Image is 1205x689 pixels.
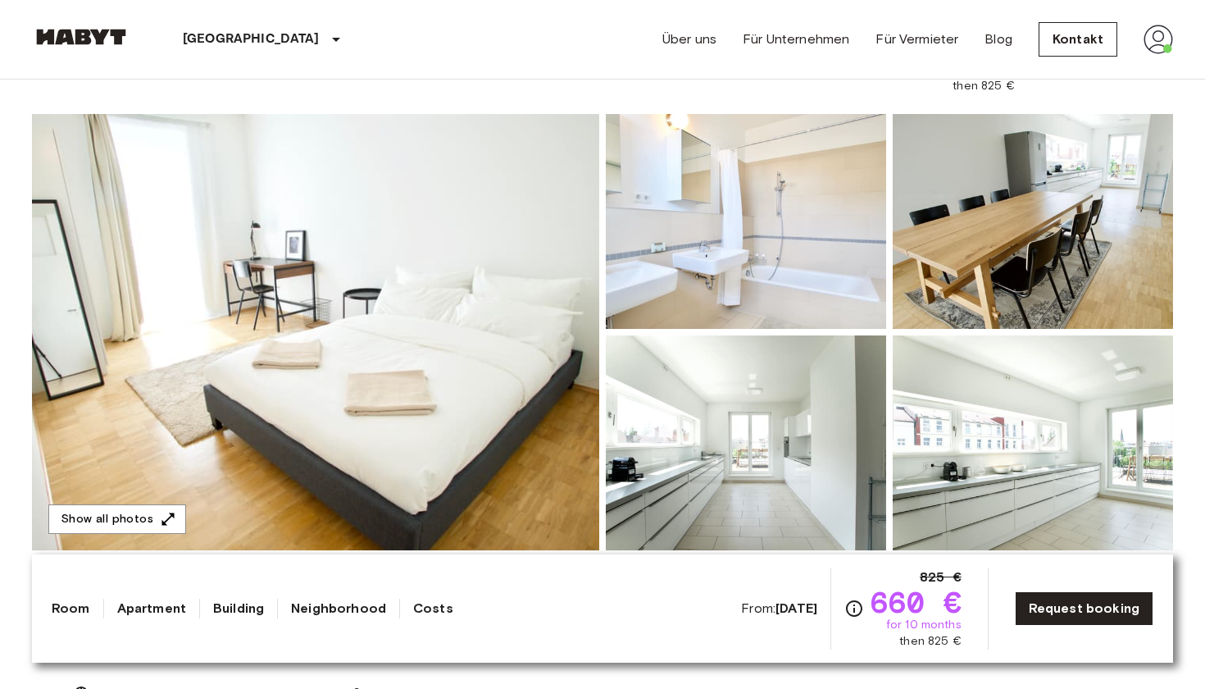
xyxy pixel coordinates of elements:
[32,114,599,550] img: Marketing picture of unit DE-01-012-001-07H
[741,600,817,618] span: From:
[893,114,1173,329] img: Picture of unit DE-01-012-001-07H
[606,114,886,329] img: Picture of unit DE-01-012-001-07H
[1015,591,1153,626] a: Request booking
[183,30,320,49] p: [GEOGRAPHIC_DATA]
[875,30,958,49] a: Für Vermieter
[32,29,130,45] img: Habyt
[953,78,1015,94] span: then 825 €
[291,599,386,618] a: Neighborhood
[743,30,849,49] a: Für Unternehmen
[871,587,962,617] span: 660 €
[1039,22,1117,57] a: Kontakt
[920,568,962,587] span: 825 €
[48,504,186,535] button: Show all photos
[899,633,962,650] span: then 825 €
[775,600,817,616] b: [DATE]
[844,599,864,618] svg: Check cost overview for full price breakdown. Please note that discounts apply to new joiners onl...
[893,335,1173,550] img: Picture of unit DE-01-012-001-07H
[213,599,264,618] a: Building
[52,599,90,618] a: Room
[662,30,716,49] a: Über uns
[117,599,186,618] a: Apartment
[984,30,1012,49] a: Blog
[1144,25,1173,54] img: avatar
[413,599,453,618] a: Costs
[886,617,962,633] span: for 10 months
[606,335,886,550] img: Picture of unit DE-01-012-001-07H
